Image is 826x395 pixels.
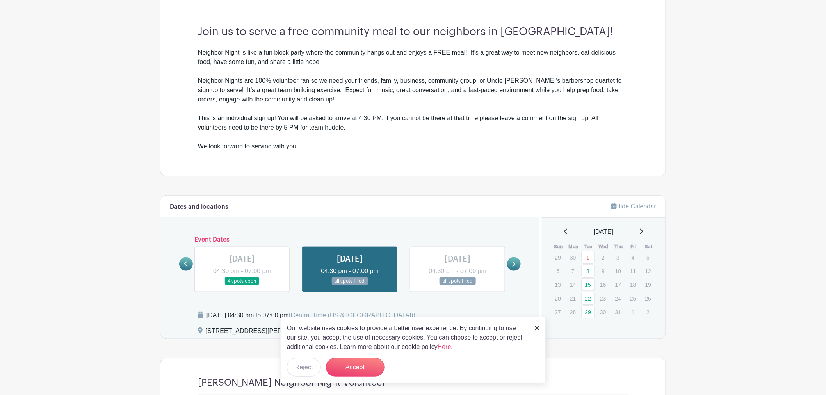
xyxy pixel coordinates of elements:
th: Thu [611,243,627,251]
p: 2 [596,251,609,263]
a: Here [438,343,451,350]
th: Sat [641,243,657,251]
th: Tue [581,243,596,251]
p: 19 [642,279,655,291]
p: 21 [566,292,579,304]
a: 22 [582,292,595,305]
p: 29 [552,251,564,263]
p: 18 [627,279,639,291]
p: 10 [612,265,625,277]
p: 3 [612,251,625,263]
p: 30 [596,306,609,318]
p: 25 [627,292,639,304]
p: 30 [566,251,579,263]
th: Mon [566,243,581,251]
div: [STREET_ADDRESS][PERSON_NAME] [206,326,319,339]
th: Wed [596,243,611,251]
p: 2 [642,306,655,318]
button: Reject [287,358,321,377]
p: 7 [566,265,579,277]
div: Neighbor Night is like a fun block party where the community hangs out and enjoys a FREE meal! It... [198,48,628,67]
a: 15 [582,278,595,291]
p: 1 [627,306,639,318]
div: Neighbor Nights are 100% volunteer ran so we need your friends, family, business, community group... [198,67,628,151]
p: Our website uses cookies to provide a better user experience. By continuing to use our site, you ... [287,324,527,352]
h6: Dates and locations [170,203,228,211]
h4: [PERSON_NAME] Neighbor Night Volunteer [198,377,386,388]
p: 16 [596,279,609,291]
p: 20 [552,292,564,304]
div: [DATE] 04:30 pm to 07:00 pm [206,311,415,320]
p: 11 [627,265,639,277]
button: Accept [326,358,385,377]
p: 28 [566,306,579,318]
p: 13 [552,279,564,291]
p: 4 [627,251,639,263]
p: 27 [552,306,564,318]
p: 31 [612,306,625,318]
a: 29 [582,306,595,318]
p: 14 [566,279,579,291]
a: 1 [582,251,595,264]
p: 5 [642,251,655,263]
span: (Central Time (US & [GEOGRAPHIC_DATA])) [288,312,415,318]
p: 6 [552,265,564,277]
h3: Join us to serve a free community meal to our neighbors in [GEOGRAPHIC_DATA]! [198,25,628,39]
h6: Event Dates [193,236,507,244]
img: close_button-5f87c8562297e5c2d7936805f587ecaba9071eb48480494691a3f1689db116b3.svg [535,326,539,331]
p: 17 [612,279,625,291]
p: 9 [596,265,609,277]
a: 8 [582,265,595,278]
span: [DATE] [594,227,613,237]
p: 12 [642,265,655,277]
th: Fri [626,243,641,251]
p: 24 [612,292,625,304]
th: Sun [551,243,566,251]
a: Hide Calendar [611,203,656,210]
p: 23 [596,292,609,304]
p: 26 [642,292,655,304]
